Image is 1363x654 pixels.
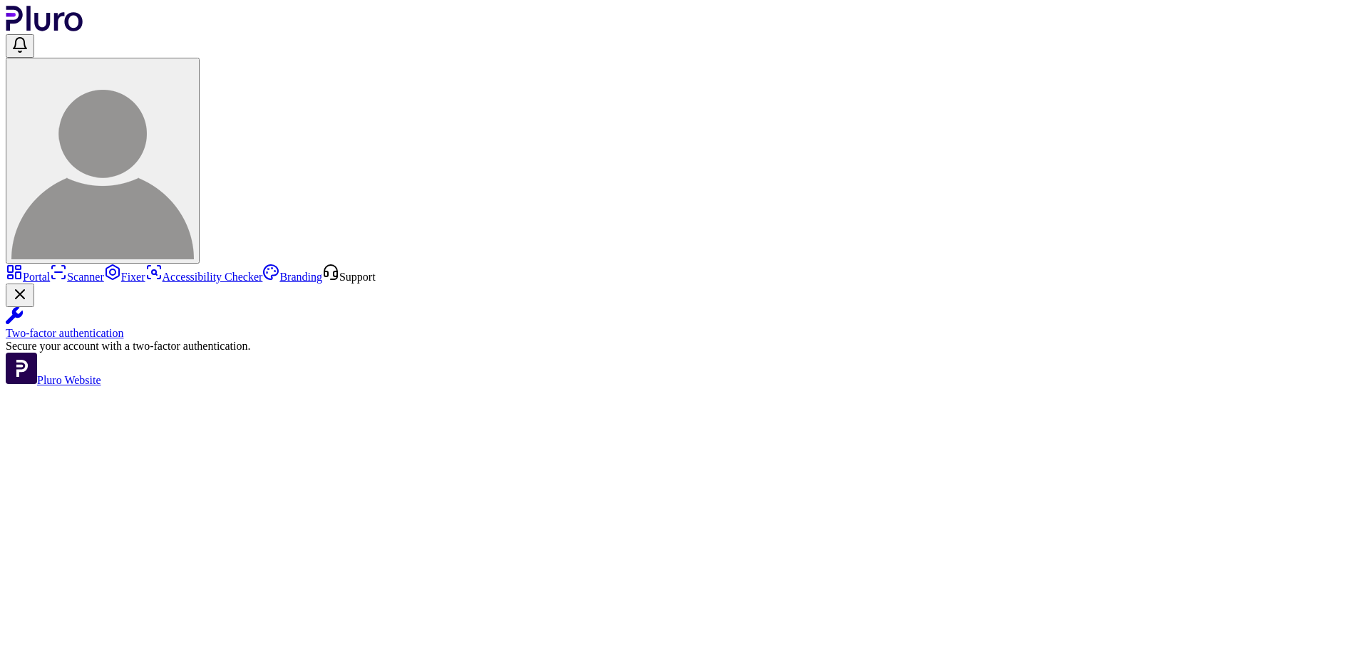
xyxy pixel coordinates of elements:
[6,307,1357,340] a: Two-factor authentication
[6,264,1357,387] aside: Sidebar menu
[6,327,1357,340] div: Two-factor authentication
[6,340,1357,353] div: Secure your account with a two-factor authentication.
[50,271,104,283] a: Scanner
[6,34,34,58] button: Open notifications, you have undefined new notifications
[322,271,376,283] a: Open Support screen
[262,271,322,283] a: Branding
[145,271,263,283] a: Accessibility Checker
[6,21,83,33] a: Logo
[104,271,145,283] a: Fixer
[6,271,50,283] a: Portal
[11,77,194,259] img: User avatar
[6,58,200,264] button: User avatar
[6,284,34,307] button: Close Two-factor authentication notification
[6,374,101,386] a: Open Pluro Website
